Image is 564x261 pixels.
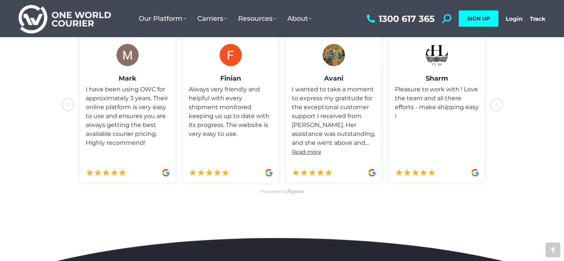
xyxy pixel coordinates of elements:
a: Login [506,15,522,22]
a: SIGN UP [459,10,498,27]
span: Resources [238,14,276,23]
a: Track [530,15,545,22]
a: Carriers [192,7,232,30]
span: Our Platform [139,14,186,23]
a: Our Platform [133,7,192,30]
span: Carriers [197,14,227,23]
a: About [282,7,317,30]
a: 1300 617 365 [365,14,435,23]
a: Resources [232,7,282,30]
span: About [287,14,311,23]
img: One World Courier [19,4,111,34]
span: SIGN UP [467,15,490,22]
